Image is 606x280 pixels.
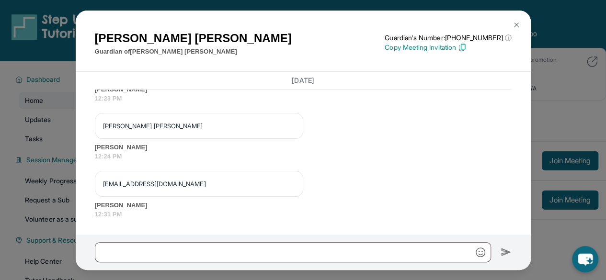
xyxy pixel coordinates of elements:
[95,94,512,103] span: 12:23 PM
[103,179,295,189] p: [EMAIL_ADDRESS][DOMAIN_NAME]
[95,47,292,56] p: Guardian of [PERSON_NAME] [PERSON_NAME]
[95,152,512,161] span: 12:24 PM
[501,246,512,258] img: Send icon
[95,30,292,47] h1: [PERSON_NAME] [PERSON_NAME]
[504,33,511,43] span: ⓘ
[95,210,512,219] span: 12:31 PM
[385,33,511,43] p: Guardian's Number: [PHONE_NUMBER]
[95,143,512,152] span: [PERSON_NAME]
[458,43,467,52] img: Copy Icon
[572,246,598,272] button: chat-button
[513,21,520,29] img: Close Icon
[103,121,295,131] p: [PERSON_NAME] [PERSON_NAME]
[385,43,511,52] p: Copy Meeting Invitation
[95,76,512,85] h3: [DATE]
[476,247,485,257] img: Emoji
[95,201,512,210] span: [PERSON_NAME]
